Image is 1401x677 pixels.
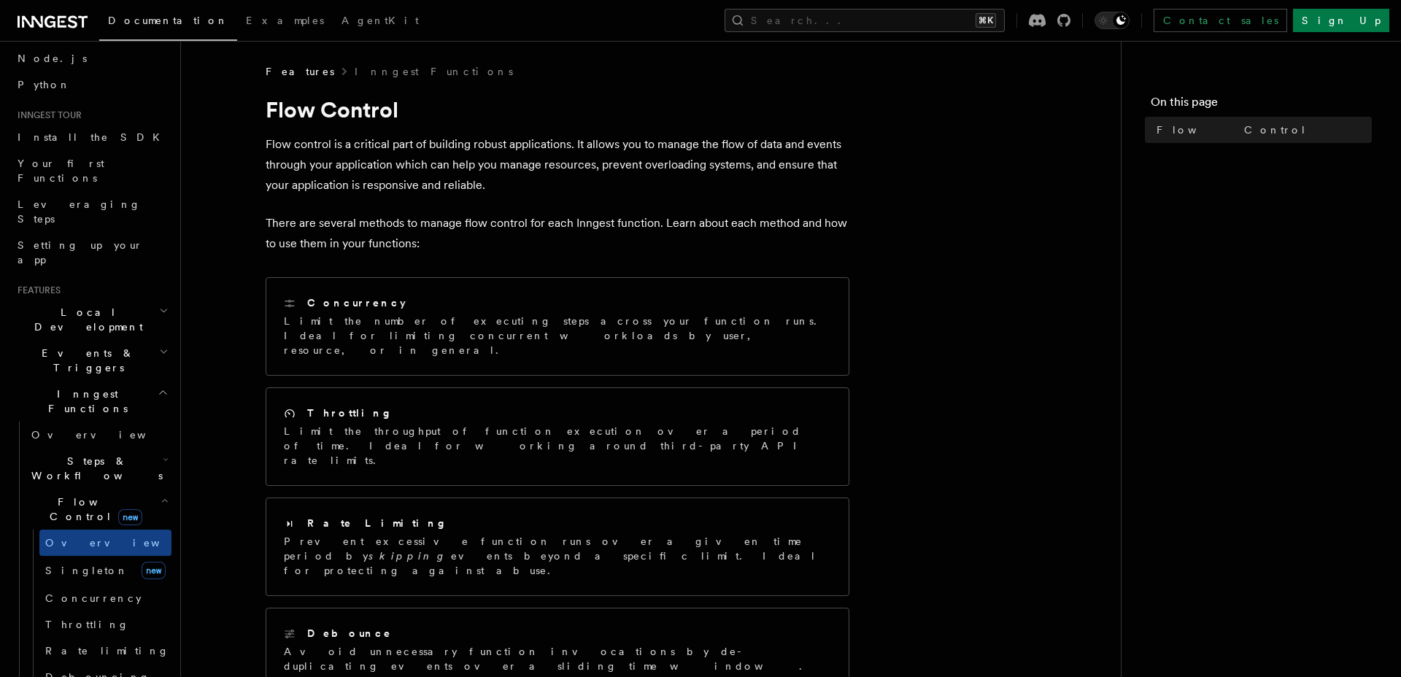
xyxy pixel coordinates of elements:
[26,489,171,530] button: Flow Controlnew
[18,79,71,90] span: Python
[12,150,171,191] a: Your first Functions
[45,537,196,549] span: Overview
[12,45,171,71] a: Node.js
[1154,9,1287,32] a: Contact sales
[307,406,393,420] h2: Throttling
[307,295,406,310] h2: Concurrency
[39,638,171,664] a: Rate limiting
[12,299,171,340] button: Local Development
[39,556,171,585] a: Singletonnew
[18,53,87,64] span: Node.js
[1095,12,1130,29] button: Toggle dark mode
[307,516,447,530] h2: Rate Limiting
[142,562,166,579] span: new
[18,158,104,184] span: Your first Functions
[12,305,159,334] span: Local Development
[284,534,831,578] p: Prevent excessive function runs over a given time period by events beyond a specific limit. Ideal...
[1293,9,1389,32] a: Sign Up
[333,4,428,39] a: AgentKit
[1151,117,1372,143] a: Flow Control
[307,626,392,641] h2: Debounce
[12,381,171,422] button: Inngest Functions
[266,387,849,486] a: ThrottlingLimit the throughput of function execution over a period of time. Ideal for working aro...
[18,131,169,143] span: Install the SDK
[341,15,419,26] span: AgentKit
[976,13,996,28] kbd: ⌘K
[26,454,163,483] span: Steps & Workflows
[39,611,171,638] a: Throttling
[266,498,849,596] a: Rate LimitingPrevent excessive function runs over a given time period byskippingevents beyond a s...
[45,565,128,576] span: Singleton
[12,191,171,232] a: Leveraging Steps
[12,124,171,150] a: Install the SDK
[355,64,513,79] a: Inngest Functions
[12,346,159,375] span: Events & Triggers
[237,4,333,39] a: Examples
[12,232,171,273] a: Setting up your app
[12,285,61,296] span: Features
[246,15,324,26] span: Examples
[12,340,171,381] button: Events & Triggers
[99,4,237,41] a: Documentation
[45,645,169,657] span: Rate limiting
[1157,123,1307,137] span: Flow Control
[12,109,82,121] span: Inngest tour
[1151,93,1372,117] h4: On this page
[26,448,171,489] button: Steps & Workflows
[12,71,171,98] a: Python
[266,134,849,196] p: Flow control is a critical part of building robust applications. It allows you to manage the flow...
[284,424,831,468] p: Limit the throughput of function execution over a period of time. Ideal for working around third-...
[266,64,334,79] span: Features
[39,530,171,556] a: Overview
[118,509,142,525] span: new
[266,213,849,254] p: There are several methods to manage flow control for each Inngest function. Learn about each meth...
[31,429,182,441] span: Overview
[284,314,831,357] p: Limit the number of executing steps across your function runs. Ideal for limiting concurrent work...
[266,96,849,123] h1: Flow Control
[725,9,1005,32] button: Search...⌘K
[266,277,849,376] a: ConcurrencyLimit the number of executing steps across your function runs. Ideal for limiting conc...
[368,550,451,562] em: skipping
[18,239,143,266] span: Setting up your app
[108,15,228,26] span: Documentation
[26,495,161,524] span: Flow Control
[12,387,158,416] span: Inngest Functions
[26,422,171,448] a: Overview
[18,198,141,225] span: Leveraging Steps
[45,592,142,604] span: Concurrency
[45,619,129,630] span: Throttling
[39,585,171,611] a: Concurrency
